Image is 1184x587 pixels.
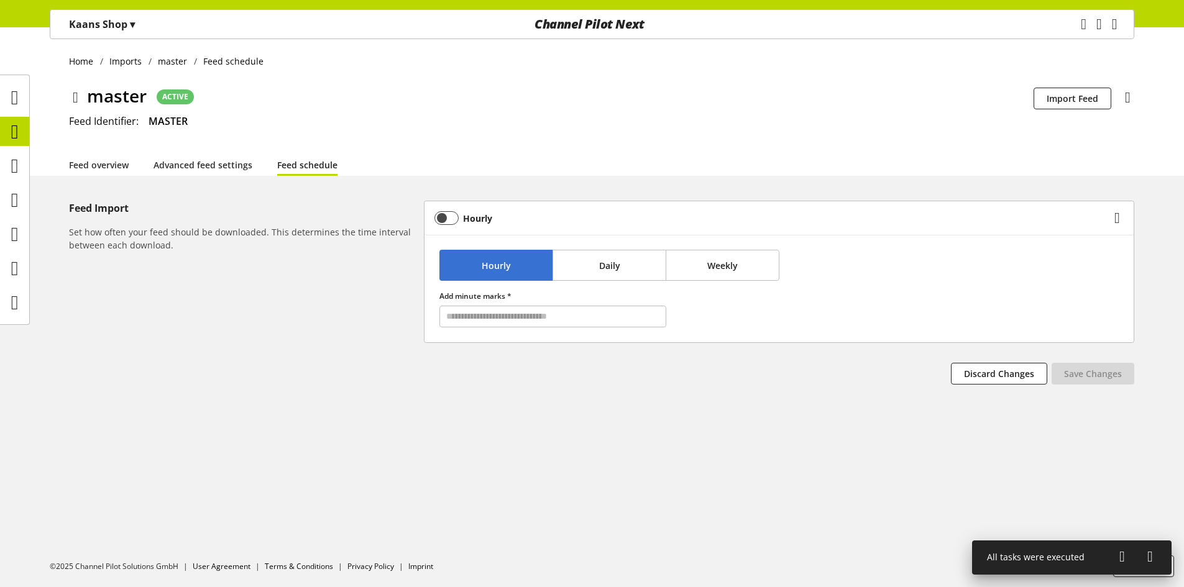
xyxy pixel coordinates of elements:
span: Add minute marks * [439,291,512,301]
p: Kaans Shop [69,17,135,32]
a: Advanced feed settings [154,158,252,171]
a: Imports [103,55,149,68]
span: Save Changes [1064,367,1122,380]
h5: Feed Import [69,201,419,216]
span: ACTIVE [162,91,188,102]
button: Weekly [666,250,779,281]
span: Feed Identifier: [69,114,139,128]
span: master [87,83,147,109]
button: Hourly [439,250,553,281]
span: Daily [599,259,620,272]
a: master [152,55,194,68]
a: Privacy Policy [347,561,394,571]
a: Feed schedule [277,158,337,171]
b: Hourly [463,212,492,225]
span: Discard Changes [964,367,1034,380]
span: master [158,55,187,68]
span: All tasks were executed [987,551,1085,563]
button: Discard Changes [951,363,1047,385]
a: Home [69,55,100,68]
button: Save Changes [1052,363,1134,385]
li: ©2025 Channel Pilot Solutions GmbH [50,561,193,572]
span: Import Feed [1047,92,1098,105]
nav: main navigation [50,9,1134,39]
button: Import Feed [1034,88,1111,109]
a: Imprint [408,561,433,571]
span: Hourly [482,259,511,272]
a: User Agreement [193,561,250,571]
h6: Set how often your feed should be downloaded. This determines the time interval between each down... [69,225,419,252]
a: Feed overview [69,158,129,171]
span: MASTER [149,114,188,128]
button: Daily [553,250,666,281]
span: ▾ [130,17,135,31]
span: Weekly [707,259,738,272]
a: Terms & Conditions [265,561,333,571]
